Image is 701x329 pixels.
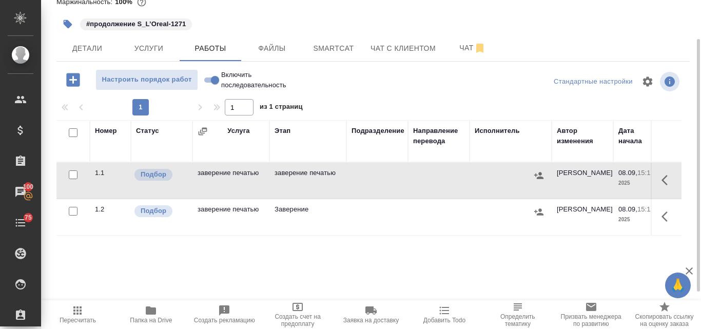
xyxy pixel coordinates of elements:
button: Здесь прячутся важные кнопки [655,168,680,192]
span: Призвать менеджера по развитию [560,313,621,327]
span: Папка на Drive [130,317,172,324]
a: 100 [3,179,38,205]
button: Добавить работу [59,69,87,90]
button: Папка на Drive [114,300,188,329]
button: Настроить порядок работ [95,69,198,90]
span: Создать счет на предоплату [267,313,328,327]
span: Пересчитать [60,317,96,324]
span: Чат [448,42,497,54]
span: Файлы [247,42,297,55]
div: Подразделение [352,126,404,136]
span: Работы [186,42,235,55]
button: Назначить [531,168,547,183]
span: из 1 страниц [260,101,303,115]
div: Дата начала [618,126,659,146]
span: Включить последовательность [221,70,286,90]
p: Подбор [141,206,166,216]
p: 15:11 [637,169,654,177]
span: 100 [17,182,40,192]
span: Добавить Todo [423,317,465,324]
p: 2025 [618,215,659,225]
div: Статус [136,126,159,136]
td: [PERSON_NAME] [552,199,613,235]
td: заверение печатью [192,163,269,199]
div: 1.2 [95,204,126,215]
p: 15:11 [637,205,654,213]
span: Чат с клиентом [371,42,436,55]
div: Этап [275,126,290,136]
button: Определить тематику [481,300,554,329]
span: Создать рекламацию [194,317,255,324]
td: [PERSON_NAME] [552,163,613,199]
span: Посмотреть информацию [660,72,681,91]
div: Можно подбирать исполнителей [133,168,187,182]
div: Номер [95,126,117,136]
td: заверение печатью [192,199,269,235]
span: Определить тематику [487,313,548,327]
p: Заверение [275,204,341,215]
svg: Отписаться [474,42,486,54]
div: split button [551,74,635,90]
button: Добавить тэг [56,13,79,35]
span: 75 [18,212,38,223]
button: Призвать менеджера по развитию [554,300,628,329]
p: 2025 [618,178,659,188]
button: Скопировать ссылку на оценку заказа [628,300,701,329]
button: Назначить [531,204,547,220]
span: 🙏 [669,275,687,296]
div: Исполнитель [475,126,520,136]
span: Заявка на доставку [343,317,399,324]
button: Сгруппировать [198,126,208,137]
span: Smartcat [309,42,358,55]
button: Пересчитать [41,300,114,329]
button: Здесь прячутся важные кнопки [655,204,680,229]
span: Скопировать ссылку на оценку заказа [634,313,695,327]
a: 75 [3,210,38,236]
button: Заявка на доставку [335,300,408,329]
span: Услуги [124,42,173,55]
span: Настроить порядок работ [101,74,192,86]
p: Подбор [141,169,166,180]
button: Добавить Todo [407,300,481,329]
div: Услуга [227,126,249,136]
span: Настроить таблицу [635,69,660,94]
p: 08.09, [618,169,637,177]
button: 🙏 [665,273,691,298]
div: 1.1 [95,168,126,178]
p: 08.09, [618,205,637,213]
span: Детали [63,42,112,55]
p: #продолжение S_L’Oreal-1271 [86,19,186,29]
button: Создать счет на предоплату [261,300,335,329]
div: Можно подбирать исполнителей [133,204,187,218]
div: Автор изменения [557,126,608,146]
p: заверение печатью [275,168,341,178]
button: Создать рекламацию [188,300,261,329]
div: Направление перевода [413,126,464,146]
